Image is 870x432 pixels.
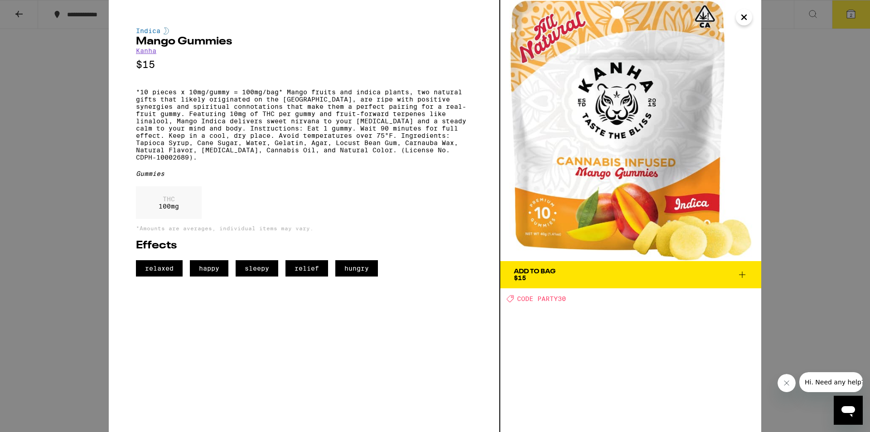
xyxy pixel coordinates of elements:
iframe: Button to launch messaging window [834,396,863,425]
img: indicaColor.svg [164,27,169,34]
p: *10 pieces x 10mg/gummy = 100mg/bag* Mango fruits and indica plants, two natural gifts that likel... [136,88,472,161]
a: Kanha [136,47,156,54]
div: 100 mg [136,186,202,219]
div: Add To Bag [514,268,556,275]
iframe: Message from company [799,372,863,392]
span: happy [190,260,228,277]
iframe: Close message [778,374,796,392]
h2: Effects [136,240,472,251]
div: Indica [136,27,472,34]
span: relaxed [136,260,183,277]
p: THC [159,195,179,203]
span: hungry [335,260,378,277]
h2: Mango Gummies [136,36,472,47]
button: Close [736,9,752,25]
span: relief [285,260,328,277]
span: sleepy [236,260,278,277]
span: $15 [514,274,526,282]
span: Hi. Need any help? [5,6,65,14]
p: $15 [136,59,472,70]
p: *Amounts are averages, individual items may vary. [136,225,472,231]
span: CODE PARTY30 [517,295,566,302]
div: Gummies [136,170,472,177]
button: Add To Bag$15 [500,261,761,288]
